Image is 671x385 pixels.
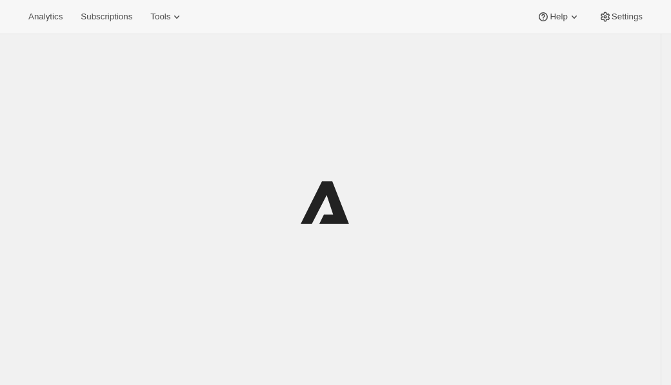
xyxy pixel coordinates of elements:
[73,8,140,26] button: Subscriptions
[28,12,63,22] span: Analytics
[81,12,132,22] span: Subscriptions
[21,8,70,26] button: Analytics
[150,12,170,22] span: Tools
[591,8,650,26] button: Settings
[612,12,643,22] span: Settings
[529,8,588,26] button: Help
[143,8,191,26] button: Tools
[550,12,567,22] span: Help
